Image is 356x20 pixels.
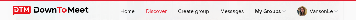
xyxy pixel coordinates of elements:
[13,6,99,16] img: DownToMeet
